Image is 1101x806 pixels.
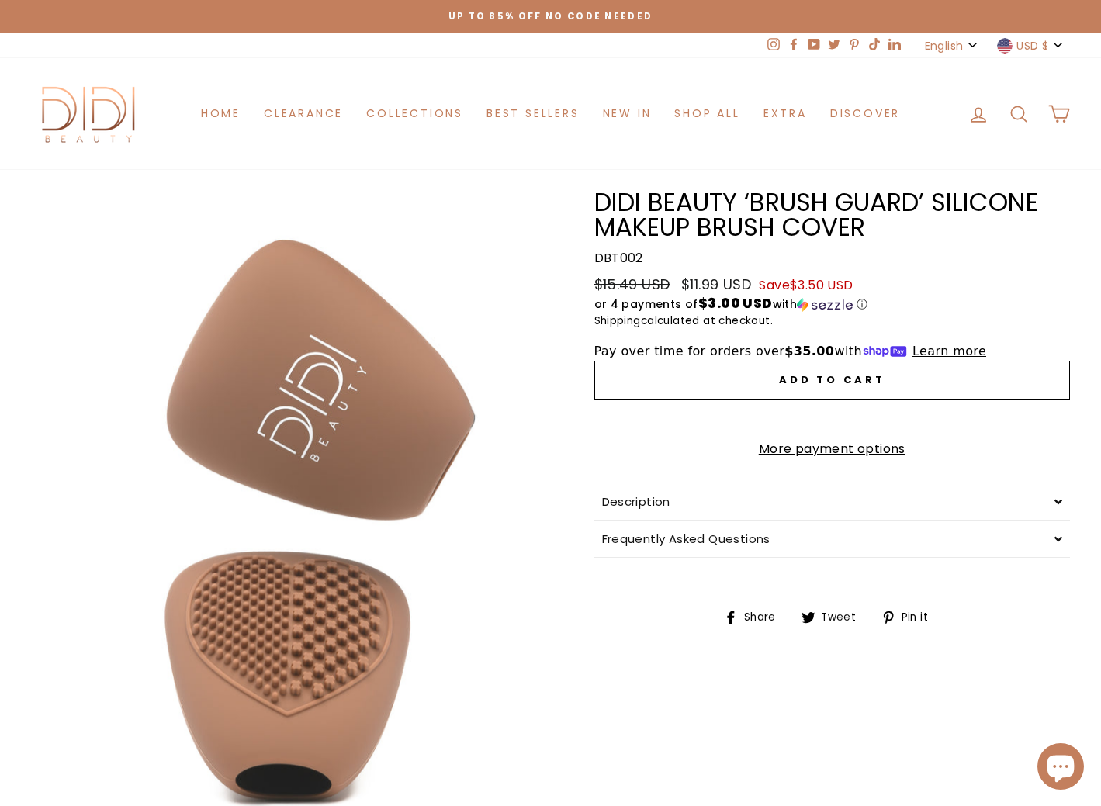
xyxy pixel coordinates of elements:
[355,99,475,128] a: Collections
[663,99,751,128] a: Shop All
[797,298,853,312] img: Sezzle
[992,33,1070,58] button: USD $
[752,99,819,128] a: Extra
[899,609,940,626] span: Pin it
[698,294,773,313] span: $3.00 USD
[790,276,853,294] span: $3.50 USD
[602,493,670,510] span: Description
[819,609,867,626] span: Tweet
[594,361,1071,400] button: Add to cart
[31,81,147,146] img: Didi Beauty Co.
[594,275,670,294] span: $15.49 USD
[189,99,252,128] a: Home
[594,296,1071,313] div: or 4 payments of with
[594,313,1071,330] small: calculated at checkout.
[920,33,985,58] button: English
[1033,743,1089,794] inbox-online-store-chat: Shopify online store chat
[925,37,963,54] span: English
[779,372,885,387] span: Add to cart
[681,275,751,294] span: $11.99 USD
[594,296,1071,313] div: or 4 payments of$3.00 USDwithSezzle Click to learn more about Sezzle
[759,276,853,294] span: Save
[594,313,641,330] a: Shipping
[591,99,663,128] a: New in
[594,439,1071,459] a: More payment options
[1016,37,1048,54] span: USD $
[475,99,591,128] a: Best Sellers
[742,609,788,626] span: Share
[189,99,912,128] ul: Primary
[602,531,770,547] span: Frequently Asked Questions
[594,248,1071,268] p: DBT002
[252,99,355,128] a: Clearance
[594,190,1071,240] h1: Didi Beauty ‘Brush Guard’ Silicone Makeup Brush Cover
[448,10,653,22] span: Up to 85% off NO CODE NEEDED
[819,99,912,128] a: Discover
